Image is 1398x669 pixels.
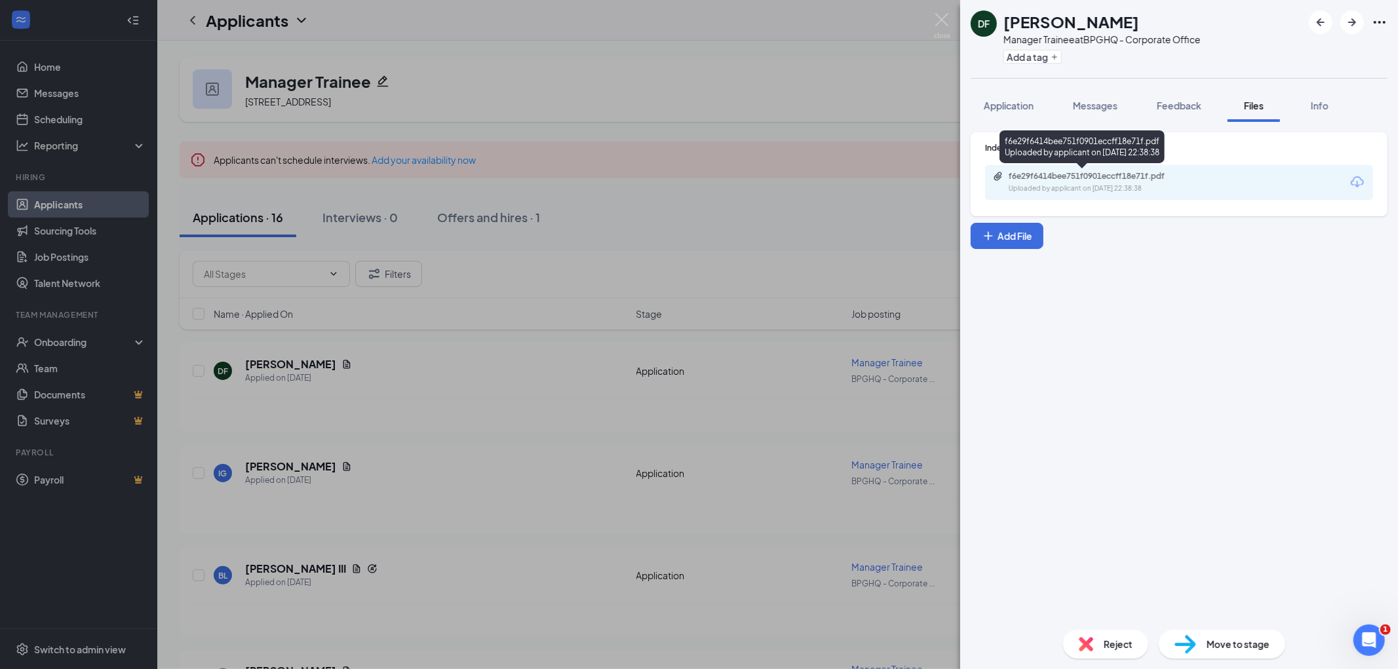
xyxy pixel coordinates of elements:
a: Paperclipf6e29f6414bee751f0901eccff18e71f.pdfUploaded by applicant on [DATE] 22:38:38 [993,171,1205,194]
div: f6e29f6414bee751f0901eccff18e71f.pdf [1009,171,1192,182]
svg: ArrowRight [1344,14,1360,30]
span: Messages [1073,100,1117,111]
span: Info [1311,100,1329,111]
svg: Plus [1051,53,1058,61]
div: DF [978,17,990,30]
span: Reject [1104,637,1133,651]
button: ArrowRight [1340,10,1364,34]
span: Feedback [1157,100,1201,111]
button: PlusAdd a tag [1003,50,1062,64]
svg: Plus [982,229,995,242]
h1: [PERSON_NAME] [1003,10,1139,33]
svg: Ellipses [1372,14,1388,30]
span: Files [1244,100,1264,111]
div: f6e29f6414bee751f0901eccff18e71f.pdf Uploaded by applicant on [DATE] 22:38:38 [1000,130,1165,163]
svg: Paperclip [993,171,1003,182]
div: Manager Trainee at BPGHQ - Corporate Office [1003,33,1201,46]
span: 1 [1380,624,1391,635]
button: ArrowLeftNew [1309,10,1332,34]
div: Uploaded by applicant on [DATE] 22:38:38 [1009,183,1205,194]
span: Application [984,100,1034,111]
iframe: Intercom live chat [1353,624,1385,656]
div: Indeed Resume [985,142,1373,153]
svg: Download [1349,174,1365,190]
svg: ArrowLeftNew [1313,14,1329,30]
span: Move to stage [1207,637,1270,651]
button: Add FilePlus [971,223,1043,249]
